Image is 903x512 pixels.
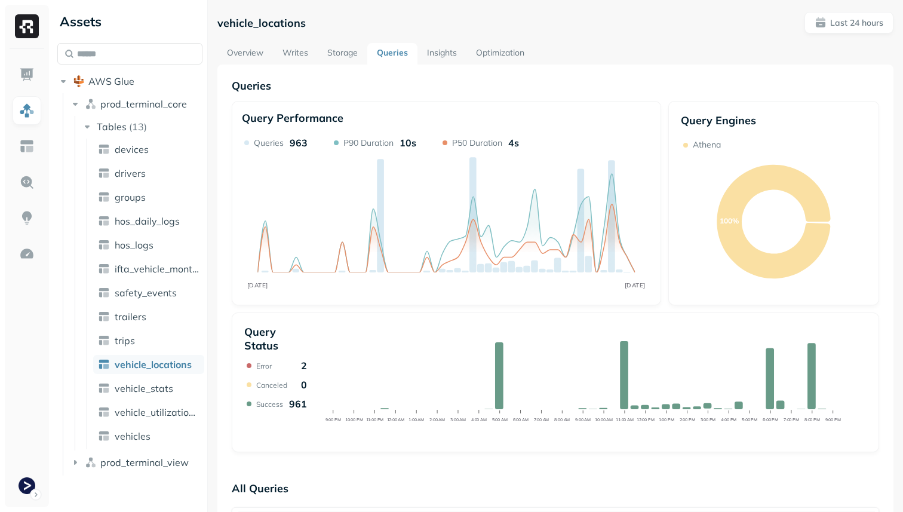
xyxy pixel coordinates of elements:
[637,417,655,422] tspan: 12:00 PM
[804,12,893,33] button: Last 24 hours
[681,114,867,127] p: Query Engines
[763,417,778,422] tspan: 6:00 PM
[232,476,879,500] p: All Queries
[701,417,716,422] tspan: 3:00 PM
[232,79,879,93] p: Queries
[73,75,85,87] img: root
[289,398,307,410] p: 961
[93,211,204,231] a: hos_daily_logs
[513,417,529,422] tspan: 6:00 AM
[93,403,204,422] a: vehicle_utilization_day
[217,43,273,65] a: Overview
[256,381,287,390] p: Canceled
[721,417,737,422] tspan: 4:00 PM
[659,417,674,422] tspan: 1:00 PM
[830,17,883,29] p: Last 24 hours
[69,94,203,114] button: prod_terminal_core
[115,239,153,251] span: hos_logs
[115,215,180,227] span: hos_daily_logs
[742,417,757,422] tspan: 5:00 PM
[88,75,134,87] span: AWS Glue
[19,67,35,82] img: Dashboard
[100,98,187,110] span: prod_terminal_core
[367,43,417,65] a: Queries
[98,263,110,275] img: table
[450,417,466,422] tspan: 3:00 AM
[290,137,308,149] p: 963
[98,430,110,442] img: table
[115,382,173,394] span: vehicle_stats
[115,335,135,347] span: trips
[97,121,127,133] span: Tables
[57,12,202,31] div: Assets
[98,311,110,323] img: table
[81,117,204,136] button: Tables(13)
[254,137,284,149] p: Queries
[98,358,110,370] img: table
[19,246,35,262] img: Optimization
[19,103,35,118] img: Assets
[93,331,204,350] a: trips
[115,263,199,275] span: ifta_vehicle_months
[98,167,110,179] img: table
[98,287,110,299] img: table
[318,43,367,65] a: Storage
[471,417,487,422] tspan: 4:00 AM
[93,259,204,278] a: ifta_vehicle_months
[19,210,35,226] img: Insights
[508,137,519,149] p: 4s
[115,311,146,323] span: trailers
[115,406,199,418] span: vehicle_utilization_day
[129,121,147,133] p: ( 13 )
[93,427,204,446] a: vehicles
[804,417,820,422] tspan: 8:00 PM
[387,417,405,422] tspan: 12:00 AM
[301,379,307,391] p: 0
[492,417,508,422] tspan: 5:00 AM
[98,143,110,155] img: table
[595,417,613,422] tspan: 10:00 AM
[98,335,110,347] img: table
[69,453,203,472] button: prod_terminal_view
[15,14,39,38] img: Ryft
[400,137,416,149] p: 10s
[452,137,502,149] p: P50 Duration
[417,43,466,65] a: Insights
[429,417,445,422] tspan: 2:00 AM
[85,98,97,110] img: namespace
[784,417,799,422] tspan: 7:00 PM
[247,281,268,289] tspan: [DATE]
[301,360,307,372] p: 2
[693,139,721,151] p: Athena
[115,358,192,370] span: vehicle_locations
[616,417,634,422] tspan: 11:00 AM
[93,235,204,255] a: hos_logs
[19,139,35,154] img: Asset Explorer
[98,382,110,394] img: table
[256,361,272,370] p: Error
[19,174,35,190] img: Query Explorer
[680,417,695,422] tspan: 2:00 PM
[93,188,204,207] a: groups
[256,400,283,409] p: Success
[98,215,110,227] img: table
[345,417,363,422] tspan: 10:00 PM
[93,164,204,183] a: drivers
[115,430,150,442] span: vehicles
[825,417,841,422] tspan: 9:00 PM
[408,417,424,422] tspan: 1:00 AM
[115,167,146,179] span: drivers
[366,417,384,422] tspan: 11:00 PM
[93,140,204,159] a: devices
[575,417,591,422] tspan: 9:00 AM
[57,72,202,91] button: AWS Glue
[115,143,149,155] span: devices
[325,417,341,422] tspan: 9:00 PM
[115,287,177,299] span: safety_events
[217,16,306,30] p: vehicle_locations
[273,43,318,65] a: Writes
[244,325,306,352] p: Query Status
[93,283,204,302] a: safety_events
[242,111,343,125] p: Query Performance
[93,379,204,398] a: vehicle_stats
